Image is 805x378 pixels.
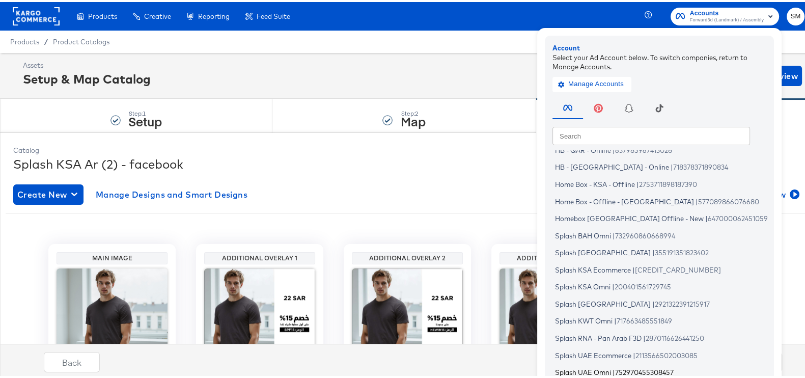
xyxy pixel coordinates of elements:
span: | [612,281,615,289]
div: Additional Overlay 2 [354,252,460,260]
span: 2921322391215917 [655,298,710,306]
span: 200401561729745 [615,281,671,289]
button: SM [787,6,804,23]
a: Product Catalogs [53,36,109,44]
span: Accounts [690,6,764,17]
span: HB - QAR - Online [555,144,611,152]
strong: Map [400,111,425,127]
div: Additional Overlay 1 [207,252,313,260]
span: | [671,161,673,169]
div: Catalog [13,144,801,153]
span: Splash [GEOGRAPHIC_DATA] [555,247,651,255]
span: [CREDIT_CARD_NUMBER] [635,263,721,272]
div: Assets [23,59,151,68]
span: Home Box - KSA - Offline [555,178,635,186]
span: SM [791,9,800,20]
span: 2870116626441250 [646,332,704,340]
span: 752970455308457 [615,366,674,374]
span: | [632,263,635,272]
button: Manage Accounts [552,74,631,90]
span: Splash [GEOGRAPHIC_DATA] [555,298,651,306]
div: Step: 2 [400,108,425,115]
span: Splash KSA Ecommerce [555,263,631,272]
span: Splash UAE Ecommerce [555,349,631,357]
span: Splash RNA - Pan Arab F3D [555,332,642,340]
span: Create New [17,185,79,200]
div: Account [552,41,766,51]
span: | [633,349,635,357]
button: AccountsForward3d (Landmark) / Assembly [671,6,779,23]
span: 717663485551849 [617,315,672,323]
span: 2753711898187390 [639,178,697,186]
span: Forward3d (Landmark) / Assembly [690,14,764,22]
div: Splash KSA Ar (2) - facebook [13,153,801,171]
span: 732960860668994 [615,229,675,237]
span: Creative [144,10,171,18]
button: Create New [13,182,84,203]
span: Splash UAE Omni [555,366,611,374]
span: 647000062451059 [708,212,768,221]
span: Splash BAH Omni [555,229,611,237]
span: Manage Accounts [560,76,624,88]
span: 355191351823402 [655,247,709,255]
button: Back [44,350,100,370]
span: 577089866076680 [698,195,759,203]
span: 718378371890834 [673,161,728,169]
span: HB - [GEOGRAPHIC_DATA] - Online [555,161,669,169]
span: | [614,315,617,323]
span: 2113566502003085 [635,349,698,357]
div: Select your Ad Account below. To switch companies, return to Manage Accounts. [552,50,766,69]
span: Advanced Preview [709,185,797,200]
span: | [613,144,615,152]
span: | [652,298,655,306]
span: Products [10,36,39,44]
span: 637985967413028 [615,144,672,152]
span: Splash KSA Omni [555,281,610,289]
span: Homebox [GEOGRAPHIC_DATA] Offline - New [555,212,704,221]
span: Feed Suite [257,10,290,18]
span: / [39,36,53,44]
div: Step: 1 [128,108,162,115]
strong: Setup [128,111,162,127]
span: | [643,332,646,340]
span: Manage Designs and Smart Designs [96,185,248,200]
div: Additional Overlay 3 [502,252,608,260]
span: Home Box - Offline - [GEOGRAPHIC_DATA] [555,195,694,203]
span: Splash KWT Omni [555,315,613,323]
span: Products [88,10,117,18]
div: Setup & Map Catalog [23,68,151,86]
span: | [696,195,698,203]
button: Manage Designs and Smart Designs [92,182,252,203]
span: | [636,178,639,186]
span: | [613,366,615,374]
span: Reporting [198,10,230,18]
span: | [705,212,708,221]
span: | [613,229,615,237]
span: | [652,247,655,255]
div: Main Image [59,252,165,260]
